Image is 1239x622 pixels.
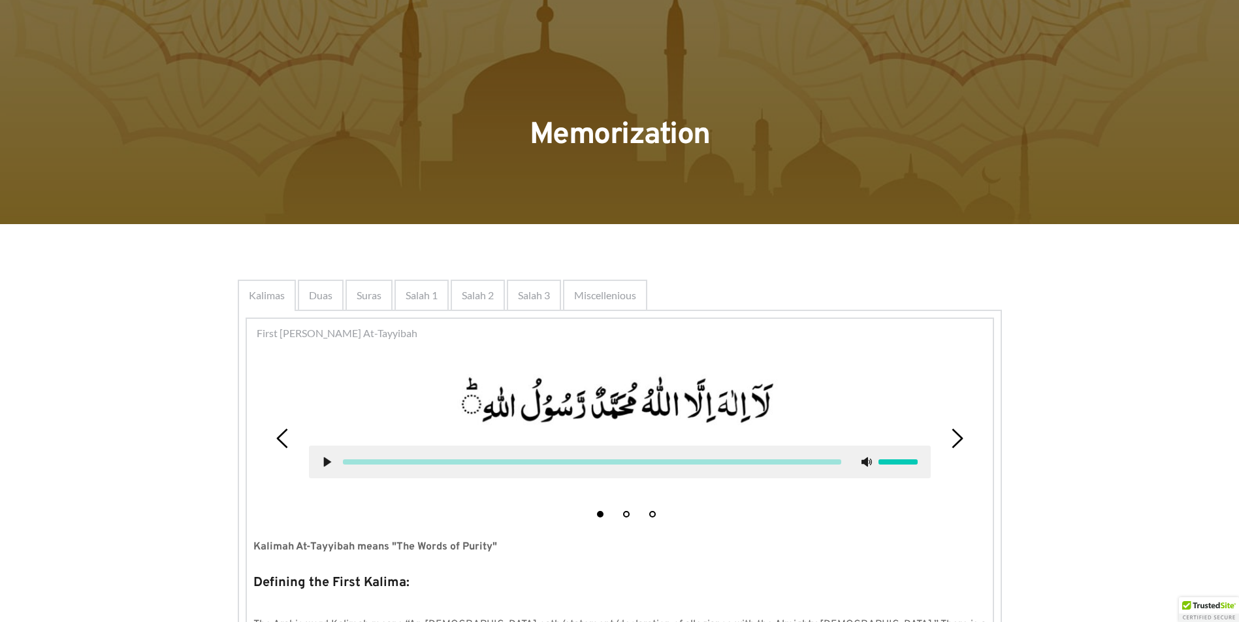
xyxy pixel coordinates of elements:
[574,287,636,303] span: Miscellenious
[530,116,710,155] span: Memorization
[253,574,410,591] strong: Defining the First Kalima:
[1179,597,1239,622] div: TrustedSite Certified
[249,287,285,303] span: Kalimas
[649,511,656,517] button: 3 of 3
[623,511,630,517] button: 2 of 3
[357,287,381,303] span: Suras
[597,511,603,517] button: 1 of 3
[518,287,550,303] span: Salah 3
[253,540,497,553] strong: Kalimah At-Tayyibah means "The Words of Purity"
[406,287,438,303] span: Salah 1
[309,287,332,303] span: Duas
[462,287,494,303] span: Salah 2
[257,325,417,341] span: First [PERSON_NAME] At-Tayyibah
